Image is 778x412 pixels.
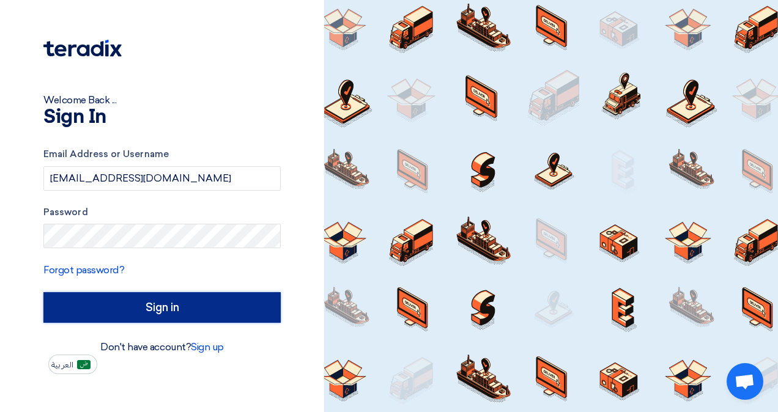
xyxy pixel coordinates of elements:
[43,147,281,161] label: Email Address or Username
[43,166,281,191] input: Enter your business email or username
[43,340,281,355] div: Don't have account?
[43,40,122,57] img: Teradix logo
[48,355,97,374] button: العربية
[43,93,281,108] div: Welcome Back ...
[51,361,73,369] span: العربية
[77,360,91,369] img: ar-AR.png
[43,292,281,323] input: Sign in
[43,264,124,276] a: Forgot password?
[727,363,763,400] div: Open chat
[191,341,224,353] a: Sign up
[43,205,281,219] label: Password
[43,108,281,127] h1: Sign In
